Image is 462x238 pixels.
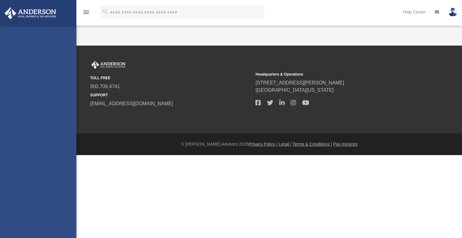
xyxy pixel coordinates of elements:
[90,61,127,69] img: Anderson Advisors Platinum Portal
[3,7,58,19] img: Anderson Advisors Platinum Portal
[255,87,334,93] a: [GEOGRAPHIC_DATA][US_STATE]
[90,101,173,106] a: [EMAIL_ADDRESS][DOMAIN_NAME]
[90,75,251,81] small: TOLL FREE
[76,141,462,147] div: © [PERSON_NAME] Advisors 2025
[448,8,457,17] img: User Pic
[255,72,416,77] small: Headquarters & Operations
[249,142,278,147] a: Privacy Policy |
[82,9,90,16] i: menu
[333,142,357,147] a: Pay Invoices
[90,84,120,89] a: 800.706.4741
[279,142,291,147] a: Legal |
[255,80,344,85] a: [STREET_ADDRESS][PERSON_NAME]
[82,12,90,16] a: menu
[293,142,332,147] a: Terms & Conditions |
[102,8,109,15] i: search
[90,92,251,98] small: SUPPORT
